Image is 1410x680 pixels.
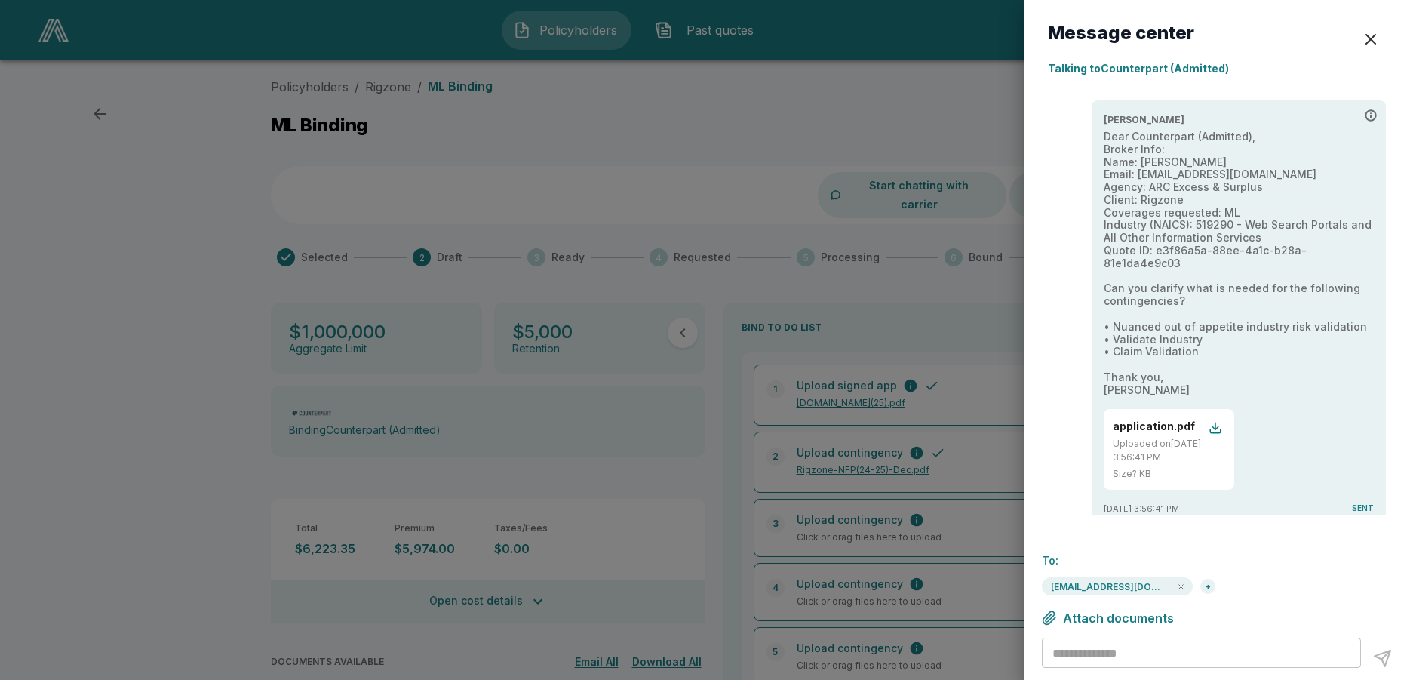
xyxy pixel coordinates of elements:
[1352,502,1374,515] span: Sent
[1200,579,1215,594] div: +
[1063,611,1174,626] span: Attach documents
[1199,577,1217,595] div: +
[1113,467,1151,481] p: Size ? KB
[1104,502,1179,515] span: [DATE] 3:56:41 PM
[1042,581,1177,592] span: [EMAIL_ADDRESS][DOMAIN_NAME]
[1048,24,1194,42] h6: Message center
[1048,60,1386,76] p: Talking to Counterpart (Admitted)
[1113,437,1225,464] p: Uploaded on [DATE] 3:56:41 PM
[1042,577,1193,595] div: tedwards@arcxssouth.com
[1042,552,1392,568] p: To:
[1104,112,1184,128] span: [PERSON_NAME]
[1113,418,1195,434] p: application.pdf
[1104,131,1374,397] p: Dear Counterpart (Admitted), Broker Info: Name: [PERSON_NAME] Email: [EMAIL_ADDRESS][DOMAIN_NAME]...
